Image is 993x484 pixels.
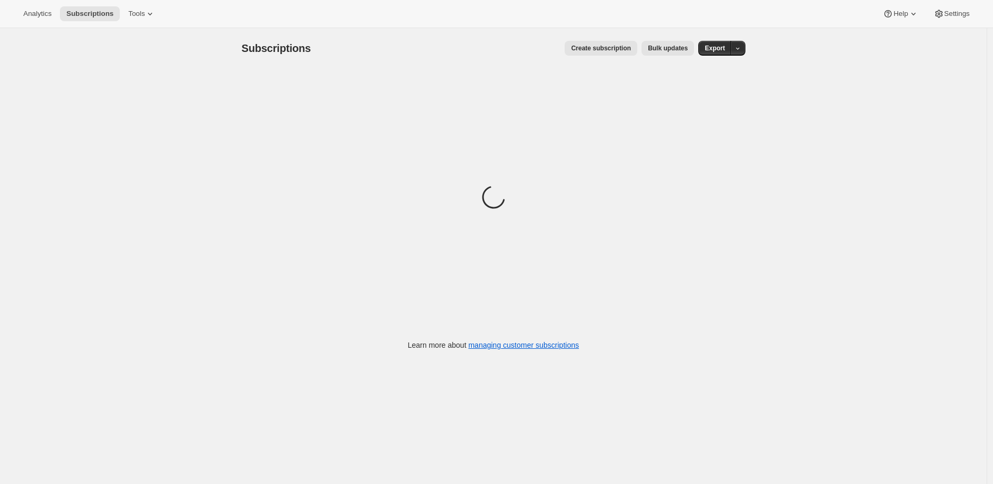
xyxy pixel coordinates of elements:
span: Bulk updates [648,44,688,52]
button: Export [698,41,731,56]
button: Settings [927,6,976,21]
p: Learn more about [408,340,579,350]
span: Subscriptions [242,42,311,54]
button: Tools [122,6,162,21]
button: Analytics [17,6,58,21]
span: Create subscription [571,44,631,52]
span: Tools [128,10,145,18]
a: managing customer subscriptions [468,341,579,349]
button: Subscriptions [60,6,120,21]
span: Analytics [23,10,51,18]
span: Help [893,10,908,18]
span: Export [705,44,725,52]
button: Help [876,6,925,21]
button: Bulk updates [642,41,694,56]
span: Subscriptions [66,10,113,18]
button: Create subscription [565,41,637,56]
span: Settings [944,10,970,18]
